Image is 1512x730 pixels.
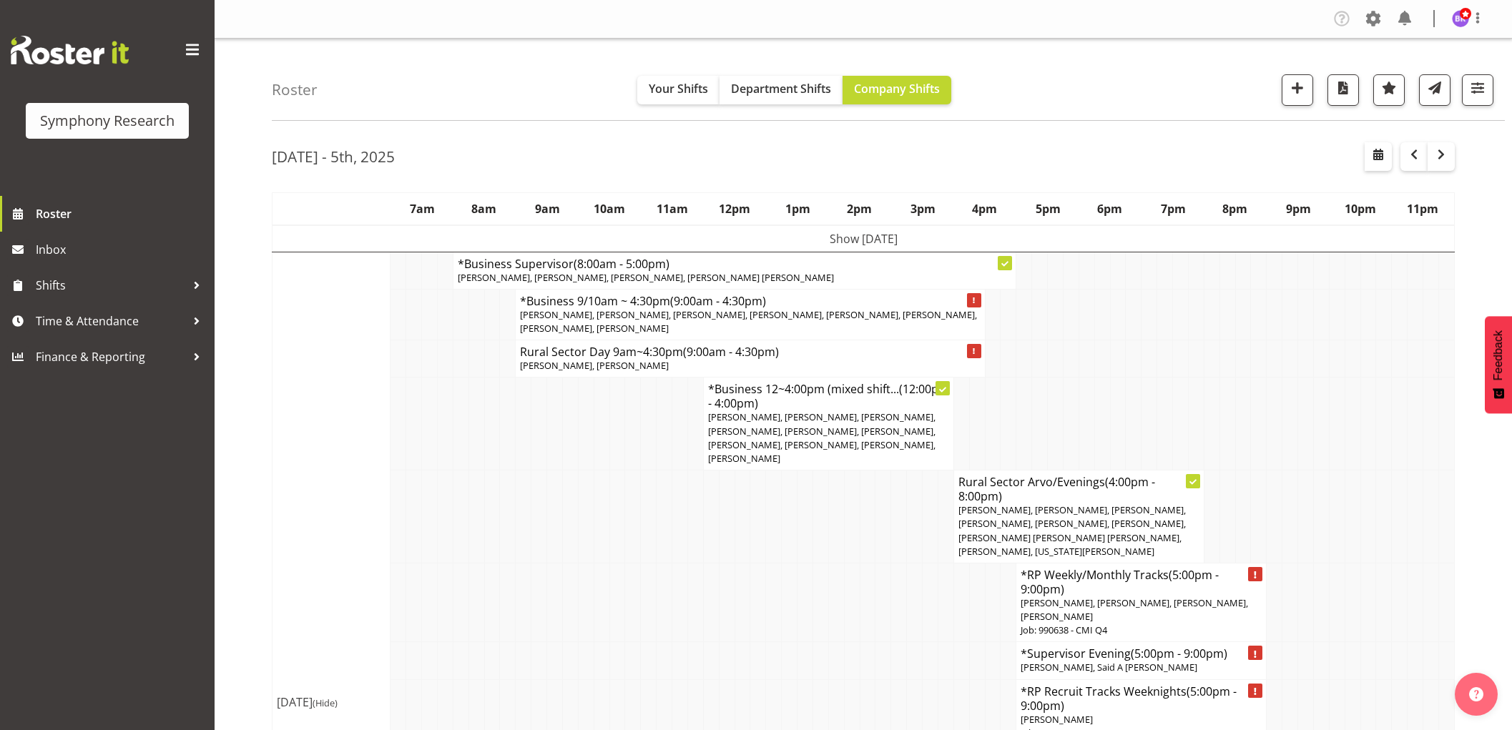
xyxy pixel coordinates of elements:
[1469,687,1483,701] img: help-xxl-2.png
[720,76,843,104] button: Department Shifts
[828,192,891,225] th: 2pm
[516,192,579,225] th: 9am
[520,345,980,359] h4: Rural Sector Day 9am~4:30pm
[731,81,831,97] span: Department Shifts
[458,271,834,284] span: [PERSON_NAME], [PERSON_NAME], [PERSON_NAME], [PERSON_NAME] [PERSON_NAME]
[1142,192,1204,225] th: 7pm
[1021,646,1262,661] h4: *Supervisor Evening
[1021,684,1262,713] h4: *RP Recruit Tracks Weeknights
[272,82,318,98] h4: Roster
[1021,568,1262,596] h4: *RP Weekly/Monthly Tracks
[1419,74,1450,106] button: Send a list of all shifts for the selected filtered period to all rostered employees.
[36,346,186,368] span: Finance & Reporting
[1462,74,1493,106] button: Filter Shifts
[391,192,453,225] th: 7am
[1492,330,1505,380] span: Feedback
[453,192,516,225] th: 8am
[953,192,1016,225] th: 4pm
[36,203,207,225] span: Roster
[1373,74,1405,106] button: Highlight an important date within the roster.
[1452,10,1469,27] img: bhavik-kanna1260.jpg
[1282,74,1313,106] button: Add a new shift
[11,36,129,64] img: Rosterit website logo
[1021,684,1237,714] span: (5:00pm - 9:00pm)
[703,192,766,225] th: 12pm
[1131,646,1227,661] span: (5:00pm - 9:00pm)
[1079,192,1142,225] th: 6pm
[313,696,338,709] span: (Hide)
[273,225,1455,252] td: Show [DATE]
[36,310,186,332] span: Time & Attendance
[708,381,949,411] span: (12:00pm - 4:00pm)
[578,192,641,225] th: 10am
[1485,316,1512,413] button: Feedback - Show survey
[649,81,708,97] span: Your Shifts
[766,192,829,225] th: 1pm
[891,192,954,225] th: 3pm
[1392,192,1455,225] th: 11pm
[637,76,720,104] button: Your Shifts
[708,382,949,410] h4: *Business 12~4:00pm (mixed shift...
[272,147,395,166] h2: [DATE] - 5th, 2025
[1021,567,1219,597] span: (5:00pm - 9:00pm)
[958,475,1199,503] h4: Rural Sector Arvo/Evenings
[1329,192,1392,225] th: 10pm
[520,359,669,372] span: [PERSON_NAME], [PERSON_NAME]
[1204,192,1267,225] th: 8pm
[1267,192,1330,225] th: 9pm
[36,239,207,260] span: Inbox
[843,76,951,104] button: Company Shifts
[670,293,766,309] span: (9:00am - 4:30pm)
[574,256,669,272] span: (8:00am - 5:00pm)
[1021,623,1262,637] p: Job: 990638 - CMI Q4
[641,192,704,225] th: 11am
[36,275,186,296] span: Shifts
[520,308,977,335] span: [PERSON_NAME], [PERSON_NAME], [PERSON_NAME], [PERSON_NAME], [PERSON_NAME], [PERSON_NAME], [PERSON...
[40,110,175,132] div: Symphony Research
[683,344,779,360] span: (9:00am - 4:30pm)
[958,503,1186,558] span: [PERSON_NAME], [PERSON_NAME], [PERSON_NAME], [PERSON_NAME], [PERSON_NAME], [PERSON_NAME], [PERSON...
[458,257,1012,271] h4: *Business Supervisor
[1021,713,1093,726] span: [PERSON_NAME]
[1365,142,1392,171] button: Select a specific date within the roster.
[958,474,1155,504] span: (4:00pm - 8:00pm)
[520,294,980,308] h4: *Business 9/10am ~ 4:30pm
[1021,661,1197,674] span: [PERSON_NAME], Said A [PERSON_NAME]
[1327,74,1359,106] button: Download a PDF of the roster according to the set date range.
[708,410,936,465] span: [PERSON_NAME], [PERSON_NAME], [PERSON_NAME], [PERSON_NAME], [PERSON_NAME], [PERSON_NAME], [PERSON...
[854,81,940,97] span: Company Shifts
[1021,596,1248,623] span: [PERSON_NAME], [PERSON_NAME], [PERSON_NAME], [PERSON_NAME]
[1016,192,1079,225] th: 5pm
